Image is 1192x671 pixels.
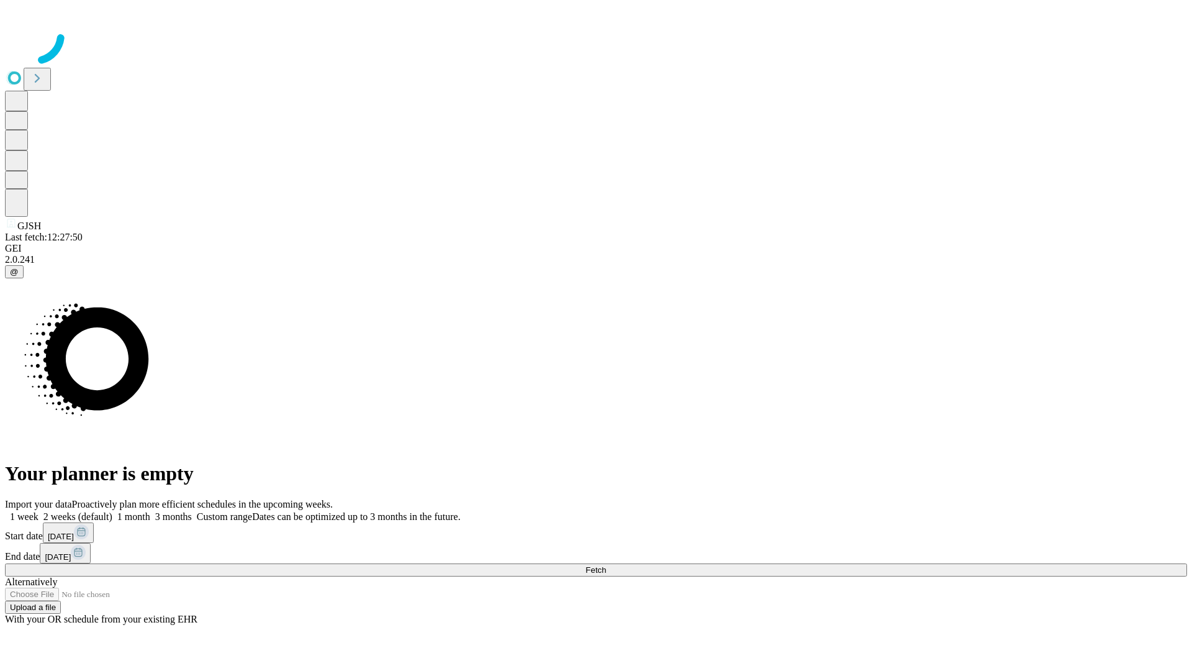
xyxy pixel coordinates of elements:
[155,511,192,522] span: 3 months
[5,265,24,278] button: @
[5,577,57,587] span: Alternatively
[5,499,72,509] span: Import your data
[5,254,1187,265] div: 2.0.241
[10,511,38,522] span: 1 week
[5,232,83,242] span: Last fetch: 12:27:50
[48,532,74,541] span: [DATE]
[5,462,1187,485] h1: Your planner is empty
[5,614,197,624] span: With your OR schedule from your existing EHR
[117,511,150,522] span: 1 month
[43,523,94,543] button: [DATE]
[5,601,61,614] button: Upload a file
[5,543,1187,564] div: End date
[40,543,91,564] button: [DATE]
[45,552,71,562] span: [DATE]
[197,511,252,522] span: Custom range
[43,511,112,522] span: 2 weeks (default)
[585,565,606,575] span: Fetch
[17,221,41,231] span: GJSH
[5,243,1187,254] div: GEI
[5,564,1187,577] button: Fetch
[72,499,333,509] span: Proactively plan more efficient schedules in the upcoming weeks.
[252,511,460,522] span: Dates can be optimized up to 3 months in the future.
[10,267,19,276] span: @
[5,523,1187,543] div: Start date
